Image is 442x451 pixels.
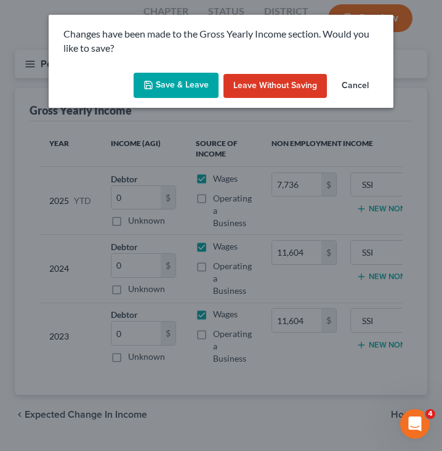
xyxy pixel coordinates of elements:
button: Leave without Saving [223,74,327,99]
span: 4 [425,409,435,419]
button: Cancel [332,74,379,99]
p: Changes have been made to the Gross Yearly Income section. Would you like to save? [63,27,379,55]
button: Save & Leave [134,73,219,99]
iframe: Intercom live chat [400,409,430,439]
